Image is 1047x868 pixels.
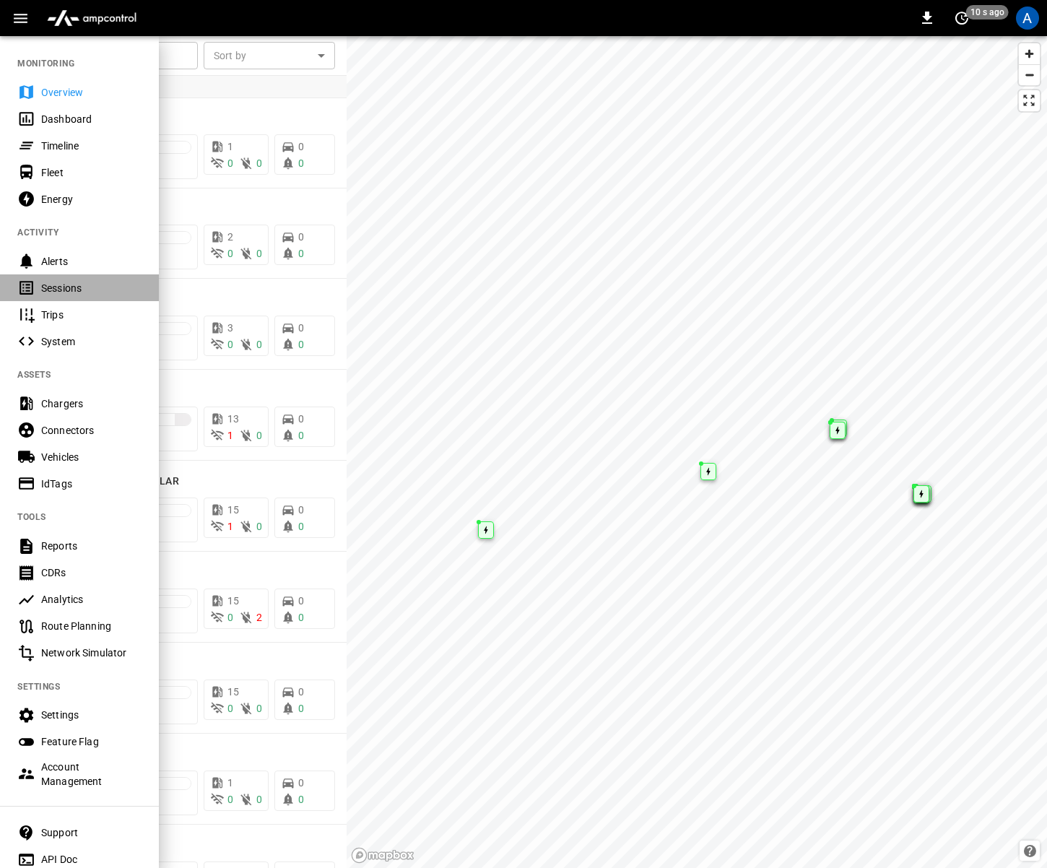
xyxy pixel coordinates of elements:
[41,619,142,633] div: Route Planning
[41,396,142,411] div: Chargers
[1016,6,1039,30] div: profile-icon
[41,539,142,553] div: Reports
[41,4,142,32] img: ampcontrol.io logo
[966,5,1009,19] span: 10 s ago
[41,734,142,749] div: Feature Flag
[41,165,142,180] div: Fleet
[41,565,142,580] div: CDRs
[41,308,142,322] div: Trips
[41,139,142,153] div: Timeline
[41,450,142,464] div: Vehicles
[41,477,142,491] div: IdTags
[41,592,142,607] div: Analytics
[41,646,142,660] div: Network Simulator
[41,708,142,722] div: Settings
[41,825,142,840] div: Support
[41,334,142,349] div: System
[950,6,973,30] button: set refresh interval
[41,85,142,100] div: Overview
[41,192,142,207] div: Energy
[41,852,142,867] div: API Doc
[41,281,142,295] div: Sessions
[41,254,142,269] div: Alerts
[41,760,142,789] div: Account Management
[41,112,142,126] div: Dashboard
[41,423,142,438] div: Connectors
